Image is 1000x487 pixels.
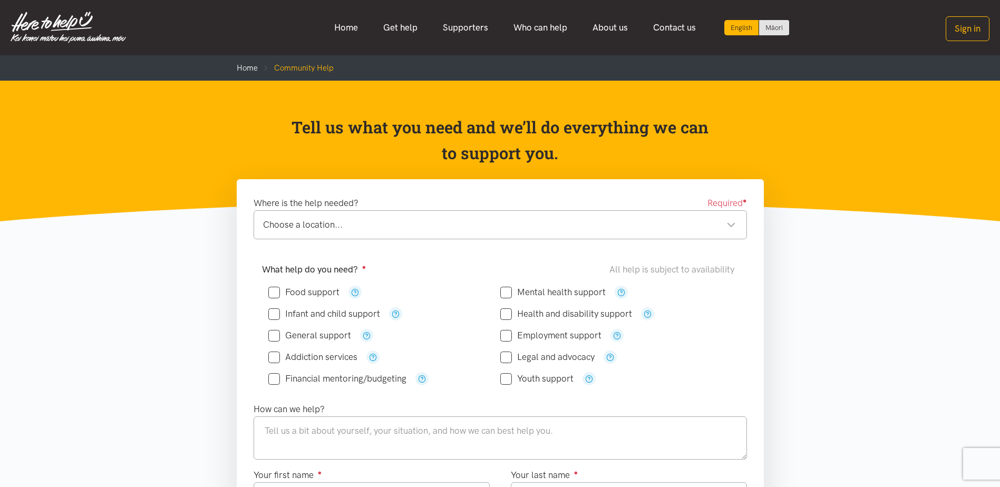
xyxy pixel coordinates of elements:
[290,114,710,167] p: Tell us what you need and we’ll do everything we can to support you.
[640,16,708,39] a: Contact us
[511,468,578,482] label: Your last name
[268,353,357,362] label: Addiction services
[262,262,366,277] label: What help do you need?
[724,20,790,35] div: Language toggle
[268,374,406,383] label: Financial mentoring/budgeting
[258,62,334,74] li: Community Help
[254,468,322,482] label: Your first name
[946,16,989,41] button: Sign in
[430,16,501,39] a: Supporters
[318,469,322,476] sup: ●
[500,288,606,297] label: Mental health support
[500,374,574,383] label: Youth support
[500,353,595,362] label: Legal and advocacy
[501,16,580,39] a: Who can help
[263,218,736,232] div: Choose a location...
[371,16,430,39] a: Get help
[609,262,739,277] div: All help is subject to availability
[707,196,747,210] span: Required
[268,331,351,340] label: General support
[574,469,578,476] sup: ●
[322,16,371,39] a: Home
[268,288,339,297] label: Food support
[743,197,747,204] sup: ●
[759,20,789,35] a: Switch to Te Reo Māori
[268,309,380,318] label: Infant and child support
[362,263,366,271] sup: ●
[254,402,325,416] label: How can we help?
[724,20,759,35] div: Current language
[11,12,126,43] img: Home
[580,16,640,39] a: About us
[500,309,632,318] label: Health and disability support
[237,63,258,73] a: Home
[500,331,601,340] label: Employment support
[254,196,358,210] label: Where is the help needed?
